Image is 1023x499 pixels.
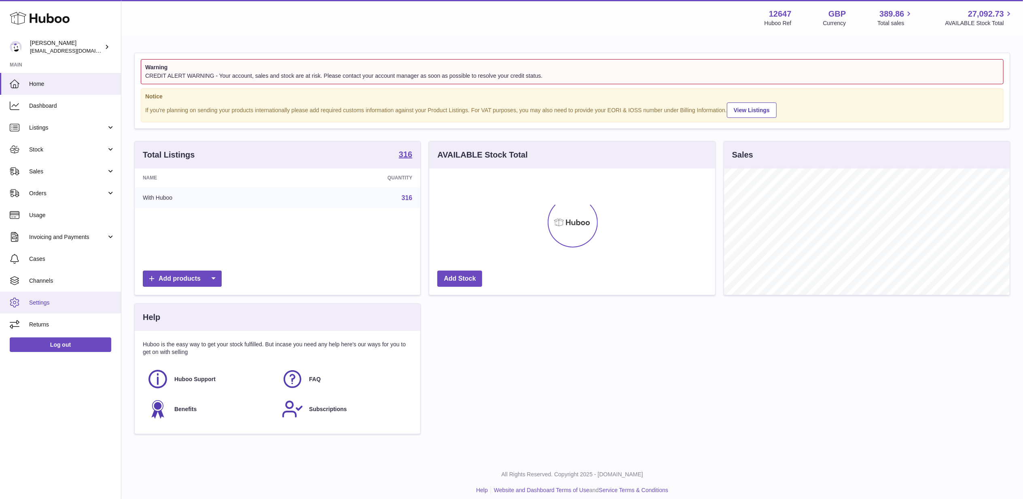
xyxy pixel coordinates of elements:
[29,255,115,263] span: Cases
[29,190,106,197] span: Orders
[732,149,753,160] h3: Sales
[823,19,846,27] div: Currency
[599,487,668,493] a: Service Terms & Conditions
[282,398,408,420] a: Subscriptions
[399,150,412,160] a: 316
[30,39,103,55] div: [PERSON_NAME]
[402,194,413,201] a: 316
[29,146,106,154] span: Stock
[29,124,106,132] span: Listings
[29,277,115,285] span: Channels
[143,341,412,356] p: Huboo is the easy way to get your stock fulfilled. But incase you need any help here's our ways f...
[877,19,913,27] span: Total sales
[174,405,197,413] span: Benefits
[727,102,777,118] a: View Listings
[491,486,668,494] li: and
[30,47,119,54] span: [EMAIL_ADDRESS][DOMAIN_NAME]
[945,9,1013,27] a: 27,092.73 AVAILABLE Stock Total
[29,321,115,328] span: Returns
[282,368,408,390] a: FAQ
[286,168,421,187] th: Quantity
[437,271,482,287] a: Add Stock
[147,398,273,420] a: Benefits
[769,9,792,19] strong: 12647
[309,405,347,413] span: Subscriptions
[145,102,999,118] div: If you're planning on sending your products internationally please add required customs informati...
[143,271,222,287] a: Add products
[135,188,286,209] td: With Huboo
[147,368,273,390] a: Huboo Support
[945,19,1013,27] span: AVAILABLE Stock Total
[879,9,904,19] span: 389.86
[135,168,286,187] th: Name
[174,375,216,383] span: Huboo Support
[494,487,589,493] a: Website and Dashboard Terms of Use
[765,19,792,27] div: Huboo Ref
[828,9,846,19] strong: GBP
[143,312,160,323] h3: Help
[29,233,106,241] span: Invoicing and Payments
[29,80,115,88] span: Home
[29,299,115,307] span: Settings
[10,337,111,352] a: Log out
[476,487,488,493] a: Help
[877,9,913,27] a: 389.86 Total sales
[128,471,1017,478] p: All Rights Reserved. Copyright 2025 - [DOMAIN_NAME]
[145,64,999,71] strong: Warning
[29,102,115,110] span: Dashboard
[145,93,999,100] strong: Notice
[143,149,195,160] h3: Total Listings
[309,375,321,383] span: FAQ
[968,9,1004,19] span: 27,092.73
[29,168,106,175] span: Sales
[29,211,115,219] span: Usage
[145,72,999,80] div: CREDIT ALERT WARNING - Your account, sales and stock are at risk. Please contact your account man...
[437,149,527,160] h3: AVAILABLE Stock Total
[10,41,22,53] img: internalAdmin-12647@internal.huboo.com
[399,150,412,158] strong: 316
